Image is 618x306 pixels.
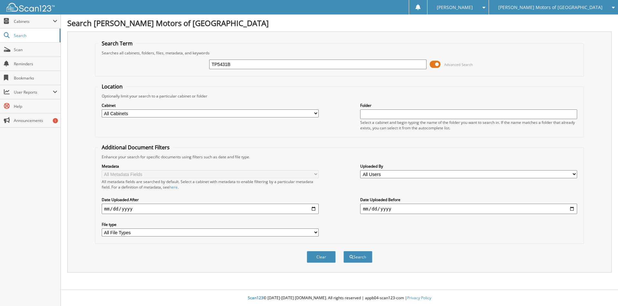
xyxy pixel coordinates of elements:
[14,89,53,95] span: User Reports
[360,204,577,214] input: end
[102,179,319,190] div: All metadata fields are searched by default. Select a cabinet with metadata to enable filtering b...
[98,50,581,56] div: Searches all cabinets, folders, files, metadata, and keywords
[169,184,178,190] a: here
[98,154,581,160] div: Enhance your search for specific documents using filters such as date and file type.
[102,222,319,227] label: File type
[360,163,577,169] label: Uploaded By
[14,19,53,24] span: Cabinets
[98,40,136,47] legend: Search Term
[14,118,57,123] span: Announcements
[53,118,58,123] div: 1
[14,33,56,38] span: Search
[102,163,319,169] label: Metadata
[102,197,319,202] label: Date Uploaded After
[444,62,473,67] span: Advanced Search
[14,104,57,109] span: Help
[248,295,263,301] span: Scan123
[102,204,319,214] input: start
[67,18,612,28] h1: Search [PERSON_NAME] Motors of [GEOGRAPHIC_DATA]
[360,120,577,131] div: Select a cabinet and begin typing the name of the folder you want to search in. If the name match...
[98,93,581,99] div: Optionally limit your search to a particular cabinet or folder
[343,251,372,263] button: Search
[360,197,577,202] label: Date Uploaded Before
[102,103,319,108] label: Cabinet
[14,61,57,67] span: Reminders
[498,5,603,9] span: [PERSON_NAME] Motors of [GEOGRAPHIC_DATA]
[437,5,473,9] span: [PERSON_NAME]
[98,144,173,151] legend: Additional Document Filters
[14,47,57,52] span: Scan
[98,83,126,90] legend: Location
[61,290,618,306] div: © [DATE]-[DATE] [DOMAIN_NAME]. All rights reserved | appb04-scan123-com |
[360,103,577,108] label: Folder
[6,3,55,12] img: scan123-logo-white.svg
[307,251,336,263] button: Clear
[14,75,57,81] span: Bookmarks
[407,295,431,301] a: Privacy Policy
